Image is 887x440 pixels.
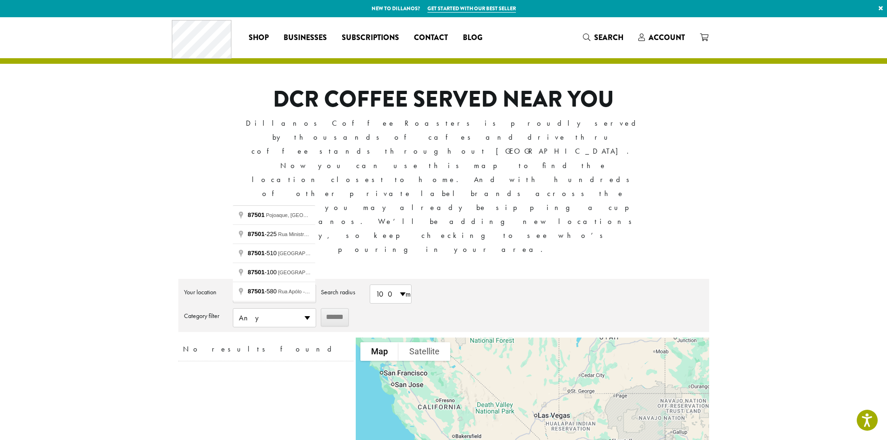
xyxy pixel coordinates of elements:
[244,86,643,113] h1: DCR COFFEE SERVED NEAR YOU
[576,30,631,45] a: Search
[321,284,365,299] label: Search radius
[427,5,516,13] a: Get started with our best seller
[248,230,264,237] span: 87501
[178,338,353,361] li: No results found
[248,211,264,218] span: 87501
[248,288,264,295] span: 87501
[244,116,643,257] p: Dillanos Coffee Roasters is proudly served by thousands of cafes and drive thru coffee stands thr...
[266,212,344,218] span: Pojoaque, [GEOGRAPHIC_DATA]
[360,342,399,361] button: Show street map
[248,288,278,295] span: -580
[248,230,278,237] span: -225
[278,231,559,237] span: Rua Ministro [PERSON_NAME] [PERSON_NAME] II, Umuarama - State of [GEOGRAPHIC_DATA], [GEOGRAPHIC_D...
[184,308,228,323] label: Category filter
[399,342,450,361] button: Show satellite imagery
[278,270,550,275] span: [GEOGRAPHIC_DATA] - [GEOGRAPHIC_DATA], Umuarama - State of [GEOGRAPHIC_DATA], [GEOGRAPHIC_DATA]
[278,250,474,256] span: [GEOGRAPHIC_DATA], Umuarama - [GEOGRAPHIC_DATA], [GEOGRAPHIC_DATA]
[248,269,264,276] span: 87501
[284,32,327,44] span: Businesses
[248,250,278,257] span: -510
[233,309,316,327] span: Any
[241,30,276,45] a: Shop
[649,32,685,43] span: Account
[370,285,411,303] span: 100 mi
[278,289,521,294] span: Rua Apólo - [GEOGRAPHIC_DATA], Umuarama - State of [GEOGRAPHIC_DATA], [GEOGRAPHIC_DATA]
[248,269,278,276] span: -100
[184,284,228,299] label: Your location
[463,32,482,44] span: Blog
[249,32,269,44] span: Shop
[342,32,399,44] span: Subscriptions
[594,32,623,43] span: Search
[414,32,448,44] span: Contact
[248,250,264,257] span: 87501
